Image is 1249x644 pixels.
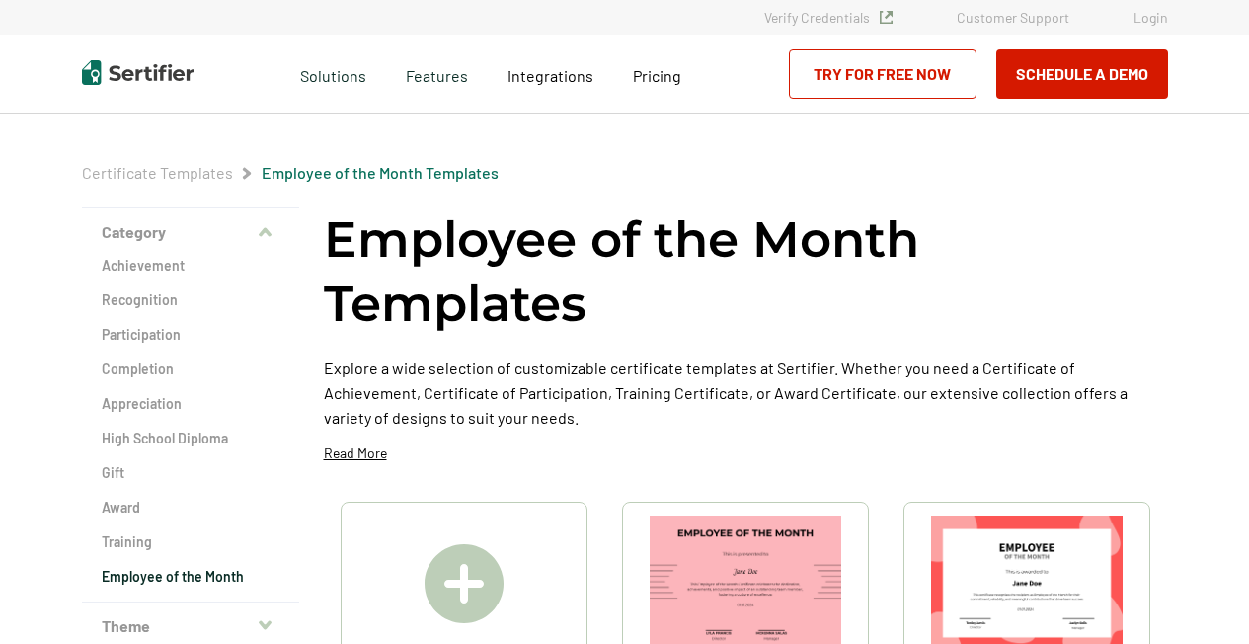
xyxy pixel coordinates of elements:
div: Category [82,256,299,603]
p: Explore a wide selection of customizable certificate templates at Sertifier. Whether you need a C... [324,356,1168,430]
img: Verified [880,11,893,24]
button: Category [82,208,299,256]
a: Training [102,532,279,552]
span: Features [406,61,468,86]
a: Integrations [507,61,593,86]
p: Read More [324,443,387,463]
a: Award [102,498,279,518]
a: Pricing [633,61,681,86]
a: Customer Support [957,9,1069,26]
a: High School Diploma [102,429,279,448]
a: Completion [102,360,279,379]
a: Recognition [102,290,279,310]
a: Try for Free Now [789,49,976,99]
a: Gift [102,463,279,483]
a: Appreciation [102,394,279,414]
a: Login [1133,9,1168,26]
a: Verify Credentials [764,9,893,26]
img: Create A Blank Certificate [425,544,504,623]
span: Certificate Templates [82,163,233,183]
a: Employee of the Month Templates [262,163,499,182]
span: Integrations [507,66,593,85]
a: Achievement [102,256,279,276]
a: Employee of the Month [102,567,279,587]
span: Employee of the Month Templates [262,163,499,183]
a: Participation [102,325,279,345]
span: Pricing [633,66,681,85]
a: Certificate Templates [82,163,233,182]
img: Sertifier | Digital Credentialing Platform [82,60,194,85]
h1: Employee of the Month Templates [324,207,1168,336]
div: Breadcrumb [82,163,499,183]
span: Solutions [300,61,366,86]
